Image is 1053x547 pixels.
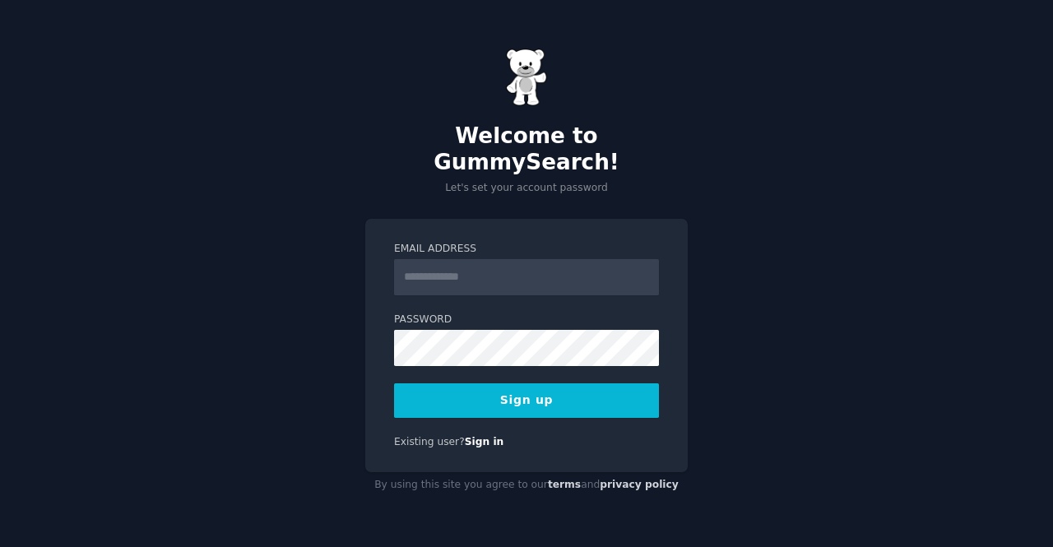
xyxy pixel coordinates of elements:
[394,242,659,257] label: Email Address
[394,383,659,418] button: Sign up
[600,479,679,490] a: privacy policy
[506,49,547,106] img: Gummy Bear
[394,313,659,327] label: Password
[365,123,688,175] h2: Welcome to GummySearch!
[365,472,688,498] div: By using this site you agree to our and
[394,436,465,447] span: Existing user?
[465,436,504,447] a: Sign in
[548,479,581,490] a: terms
[365,181,688,196] p: Let's set your account password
